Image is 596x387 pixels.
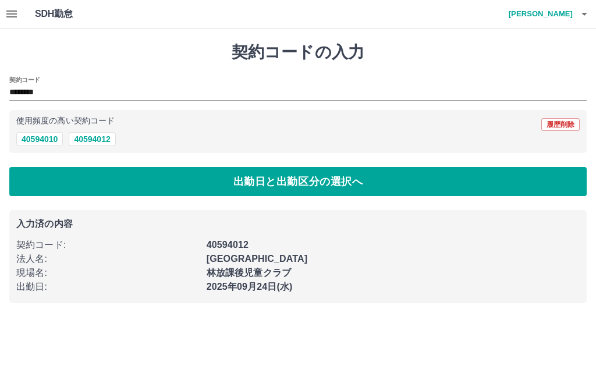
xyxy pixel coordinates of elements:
[9,42,587,62] h1: 契約コードの入力
[16,219,580,229] p: 入力済の内容
[69,132,115,146] button: 40594012
[207,268,291,278] b: 林放課後児童クラブ
[207,282,293,292] b: 2025年09月24日(水)
[16,132,63,146] button: 40594010
[16,266,200,280] p: 現場名 :
[16,280,200,294] p: 出勤日 :
[9,167,587,196] button: 出勤日と出勤区分の選択へ
[16,117,115,125] p: 使用頻度の高い契約コード
[9,75,40,84] h2: 契約コード
[541,118,580,131] button: 履歴削除
[207,240,249,250] b: 40594012
[207,254,308,264] b: [GEOGRAPHIC_DATA]
[16,238,200,252] p: 契約コード :
[16,252,200,266] p: 法人名 :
